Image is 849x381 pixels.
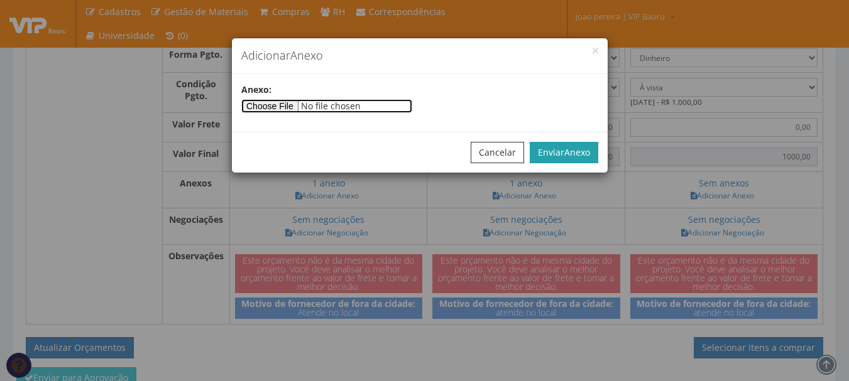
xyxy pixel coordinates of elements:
[241,48,598,64] h4: Adicionar
[564,146,590,158] span: Anexo
[241,83,269,95] span: Anexo
[471,142,524,163] button: Cancelar
[290,48,323,63] span: Anexo
[241,83,271,96] label: :
[530,142,598,163] button: Enviar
